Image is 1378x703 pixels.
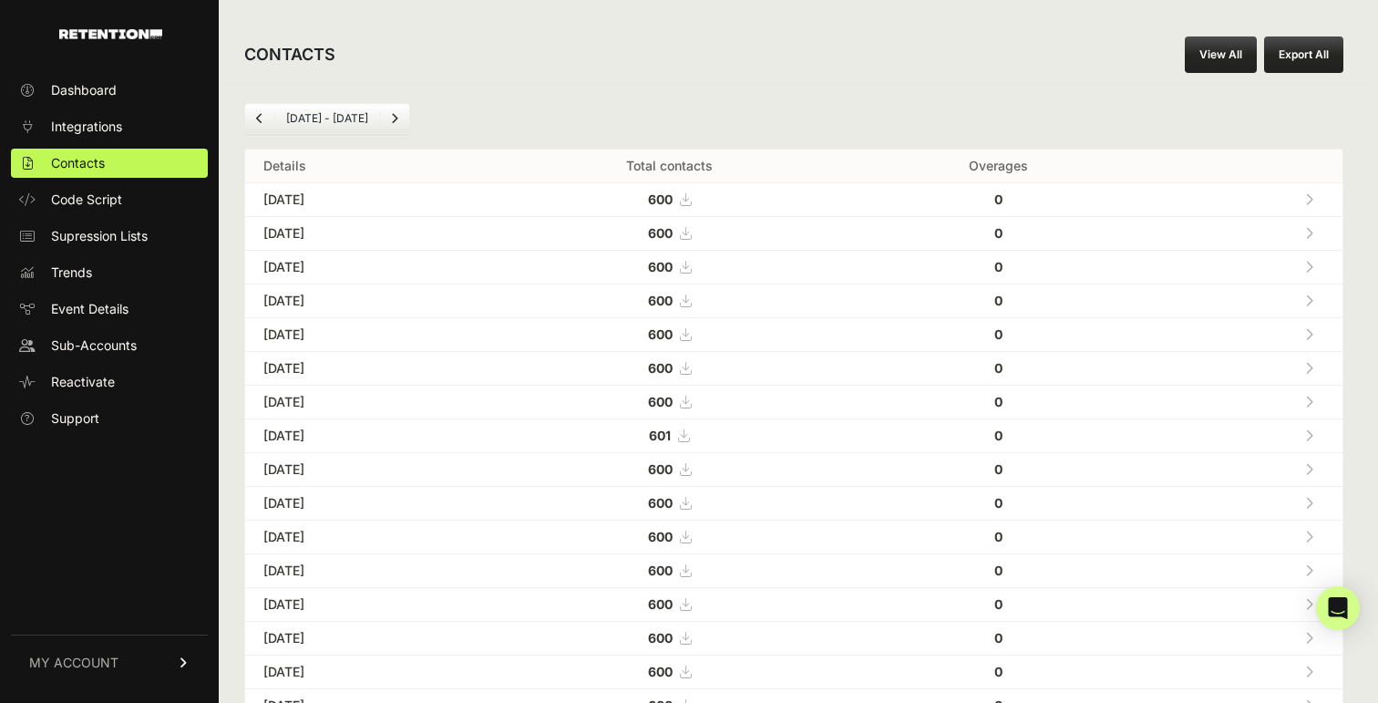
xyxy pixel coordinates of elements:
strong: 0 [994,495,1003,511]
strong: 600 [648,596,673,612]
strong: 600 [648,495,673,511]
td: [DATE] [245,487,484,521]
a: 600 [648,461,691,477]
th: Details [245,150,484,183]
a: 600 [648,191,691,207]
a: 600 [648,563,691,578]
strong: 600 [648,191,673,207]
td: [DATE] [245,419,484,453]
strong: 600 [648,461,673,477]
strong: 600 [648,630,673,646]
td: [DATE] [245,386,484,419]
div: Open Intercom Messenger [1316,586,1360,630]
span: Integrations [51,118,122,136]
a: 600 [648,630,691,646]
td: [DATE] [245,217,484,251]
span: Reactivate [51,373,115,391]
span: Event Details [51,300,129,318]
strong: 0 [994,259,1003,274]
strong: 600 [648,225,673,241]
a: 600 [648,360,691,376]
strong: 0 [994,461,1003,477]
td: [DATE] [245,622,484,656]
strong: 0 [994,596,1003,612]
td: [DATE] [245,656,484,689]
a: Event Details [11,295,208,324]
strong: 0 [994,360,1003,376]
strong: 0 [994,293,1003,308]
a: 600 [648,259,691,274]
a: 600 [648,394,691,409]
span: Code Script [51,191,122,209]
a: 601 [649,428,689,443]
strong: 0 [994,529,1003,544]
strong: 0 [994,191,1003,207]
strong: 600 [648,259,673,274]
td: [DATE] [245,318,484,352]
span: MY ACCOUNT [29,654,118,672]
a: Integrations [11,112,208,141]
a: Reactivate [11,367,208,397]
a: Supression Lists [11,222,208,251]
th: Total contacts [484,150,854,183]
strong: 0 [994,428,1003,443]
strong: 0 [994,630,1003,646]
img: Retention.com [59,29,162,39]
strong: 600 [648,664,673,679]
td: [DATE] [245,588,484,622]
a: 600 [648,495,691,511]
a: Sub-Accounts [11,331,208,360]
a: 600 [648,596,691,612]
span: Trends [51,264,92,282]
strong: 600 [648,360,673,376]
strong: 600 [648,394,673,409]
a: Contacts [11,149,208,178]
td: [DATE] [245,352,484,386]
li: [DATE] - [DATE] [274,111,379,126]
strong: 601 [649,428,671,443]
a: 600 [648,293,691,308]
span: Contacts [51,154,105,172]
td: [DATE] [245,554,484,588]
td: [DATE] [245,521,484,554]
strong: 0 [994,225,1003,241]
strong: 0 [994,664,1003,679]
span: Dashboard [51,81,117,99]
span: Support [51,409,99,428]
a: Code Script [11,185,208,214]
td: [DATE] [245,453,484,487]
span: Supression Lists [51,227,148,245]
a: 600 [648,225,691,241]
span: Sub-Accounts [51,336,137,355]
a: Previous [245,104,274,133]
a: 600 [648,664,691,679]
strong: 0 [994,394,1003,409]
button: Export All [1264,36,1343,73]
strong: 0 [994,563,1003,578]
a: MY ACCOUNT [11,635,208,690]
h2: CONTACTS [244,42,335,67]
a: View All [1185,36,1257,73]
td: [DATE] [245,284,484,318]
a: Dashboard [11,76,208,105]
td: [DATE] [245,251,484,284]
strong: 600 [648,563,673,578]
a: 600 [648,326,691,342]
strong: 600 [648,326,673,342]
a: 600 [648,529,691,544]
td: [DATE] [245,183,484,217]
strong: 0 [994,326,1003,342]
strong: 600 [648,529,673,544]
a: Trends [11,258,208,287]
th: Overages [854,150,1142,183]
strong: 600 [648,293,673,308]
a: Support [11,404,208,433]
a: Next [380,104,409,133]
